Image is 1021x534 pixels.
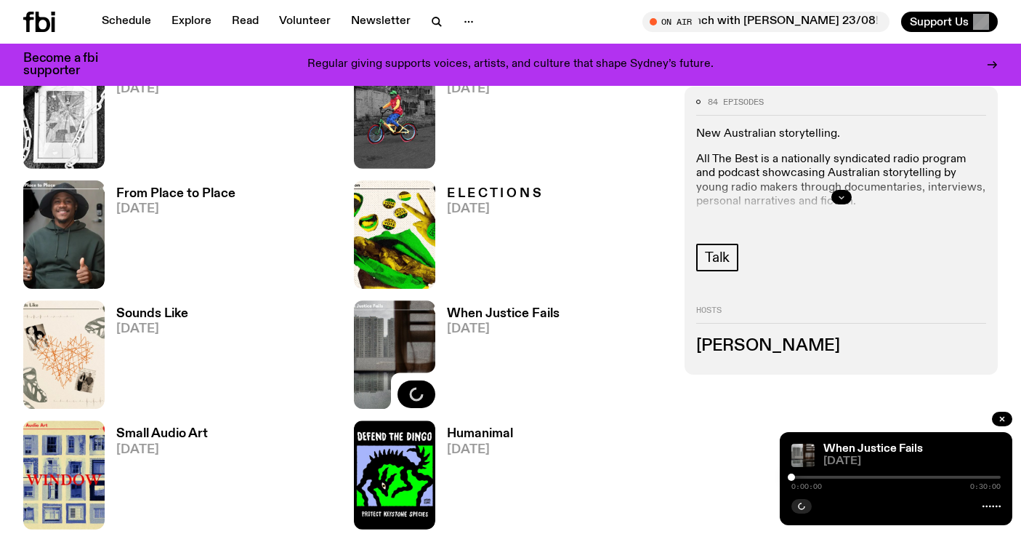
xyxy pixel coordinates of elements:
[696,338,986,354] h3: [PERSON_NAME]
[435,308,560,409] a: When Justice Fails[DATE]
[791,483,822,490] span: 0:00:00
[105,188,235,289] a: From Place to Place[DATE]
[354,180,435,289] img: The theme of freedom of speech when it comes to voting with images of the democracy sausage, peop...
[116,83,265,95] span: [DATE]
[354,421,435,529] img: A black dingo superimposed onto a green and purple backdrop
[116,203,235,215] span: [DATE]
[435,428,513,529] a: Humanimal[DATE]
[705,250,730,266] span: Talk
[435,188,541,289] a: E L E C T I O N S[DATE]
[823,456,1001,467] span: [DATE]
[447,323,560,335] span: [DATE]
[23,60,105,168] img: Broken glass from a picture frame which has a clamp attached to it and a chain going around it.
[307,58,714,71] p: Regular giving supports voices, artists, and culture that shape Sydney’s future.
[270,12,339,32] a: Volunteer
[901,12,998,32] button: Support Us
[105,308,188,409] a: Sounds Like[DATE]
[696,306,986,324] h2: Hosts
[105,428,208,529] a: Small Audio Art[DATE]
[116,323,188,335] span: [DATE]
[696,153,986,209] p: All The Best is a nationally syndicated radio program and podcast showcasing Australian storytell...
[435,67,528,168] a: Prismatic Joy[DATE]
[116,444,208,456] span: [DATE]
[223,12,267,32] a: Read
[447,308,560,320] h3: When Justice Fails
[93,12,160,32] a: Schedule
[116,188,235,200] h3: From Place to Place
[642,12,889,32] button: On Air[DATE] Lunch with [PERSON_NAME] 23/08!
[23,300,105,409] img: Collage of photos of the two story contributors including a red love heart, heart beats at the bo...
[163,12,220,32] a: Explore
[116,308,188,320] h3: Sounds Like
[910,15,969,28] span: Support Us
[708,97,764,105] span: 84 episodes
[447,83,528,95] span: [DATE]
[696,244,738,271] a: Talk
[447,444,513,456] span: [DATE]
[342,12,419,32] a: Newsletter
[970,483,1001,490] span: 0:30:00
[354,60,435,168] img: A young boy rides his bike in colour on a black and white background of a run down multi-story bu...
[791,444,815,467] img: Contrasting view of high rise buildings with a reflection on the and half a blind on the other.
[23,52,116,77] h3: Become a fbi supporter
[116,428,208,440] h3: Small Audio Art
[696,127,986,141] p: New Australian storytelling.
[447,188,541,200] h3: E L E C T I O N S
[447,428,513,440] h3: Humanimal
[23,180,105,289] img: Michael in a green hoody and a wide brim hat
[823,443,923,455] a: When Justice Fails
[105,67,265,168] a: The Second Hand Bandit[DATE]
[447,203,541,215] span: [DATE]
[23,421,105,529] img: A collage of different shaped windows on numerous buildings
